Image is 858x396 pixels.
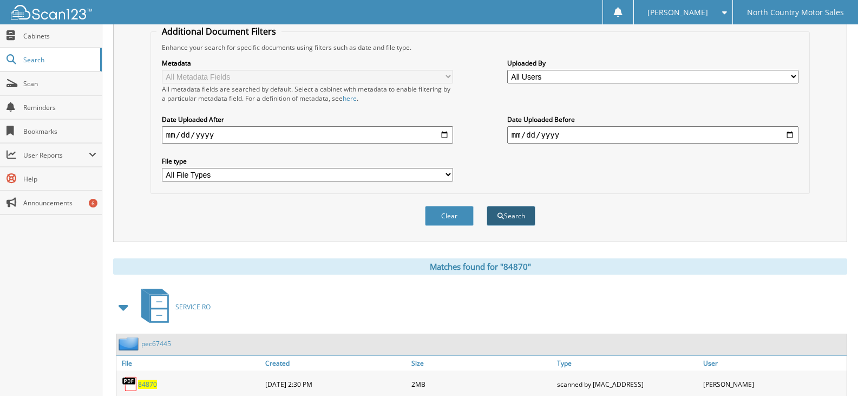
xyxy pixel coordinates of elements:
[507,126,798,144] input: end
[23,198,96,207] span: Announcements
[23,55,95,64] span: Search
[138,380,157,389] a: 84870
[747,9,844,16] span: North Country Motor Sales
[554,373,700,395] div: scanned by [MAC_ADDRESS]
[700,373,847,395] div: [PERSON_NAME]
[409,373,555,395] div: 2MB
[113,258,847,275] div: Matches found for "84870"
[122,376,138,392] img: PDF.png
[162,59,453,68] label: Metadata
[263,373,409,395] div: [DATE] 2:30 PM
[409,356,555,371] a: Size
[162,85,453,103] div: All metadata fields are searched by default. Select a cabinet with metadata to enable filtering b...
[23,127,96,136] span: Bookmarks
[507,59,798,68] label: Uploaded By
[23,103,96,112] span: Reminders
[700,356,847,371] a: User
[23,151,89,160] span: User Reports
[487,206,535,226] button: Search
[135,285,211,328] a: SERVICE RO
[141,339,171,348] a: pec67445
[162,157,453,166] label: File type
[263,356,409,371] a: Created
[89,199,97,207] div: 6
[162,126,453,144] input: start
[162,115,453,124] label: Date Uploaded After
[23,31,96,41] span: Cabinets
[554,356,700,371] a: Type
[156,43,804,52] div: Enhance your search for specific documents using filters such as date and file type.
[116,356,263,371] a: File
[343,94,357,103] a: here
[23,79,96,88] span: Scan
[119,337,141,350] img: folder2.png
[175,302,211,311] span: SERVICE RO
[156,25,281,37] legend: Additional Document Filters
[804,344,858,396] iframe: Chat Widget
[507,115,798,124] label: Date Uploaded Before
[647,9,708,16] span: [PERSON_NAME]
[23,174,96,184] span: Help
[11,5,92,20] img: scan123-logo-white.svg
[425,206,474,226] button: Clear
